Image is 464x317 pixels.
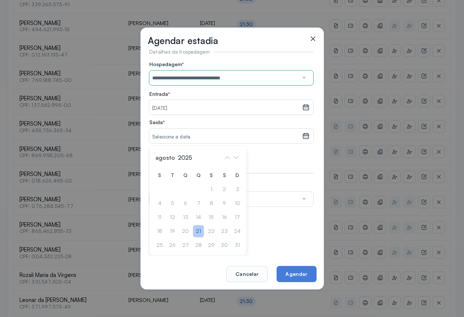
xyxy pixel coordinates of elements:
span: agosto [154,152,176,163]
div: S [206,169,217,181]
small: [DATE] [152,105,299,112]
button: Cancelar [226,266,268,282]
div: 21 [193,225,204,237]
h3: Agendar estadia [148,35,218,46]
div: Q [180,169,191,181]
div: D [232,169,243,181]
button: Agendar [277,266,316,282]
span: Entrada [149,91,170,97]
span: 2025 [176,152,194,163]
div: T [167,169,178,181]
span: Detalhes da hospedagem [149,49,209,55]
span: Saída [149,119,165,126]
div: S [154,169,165,181]
div: Q [193,169,204,181]
div: S [219,169,230,181]
small: Selecione a data [152,133,299,141]
span: Hospedagem [149,61,184,68]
